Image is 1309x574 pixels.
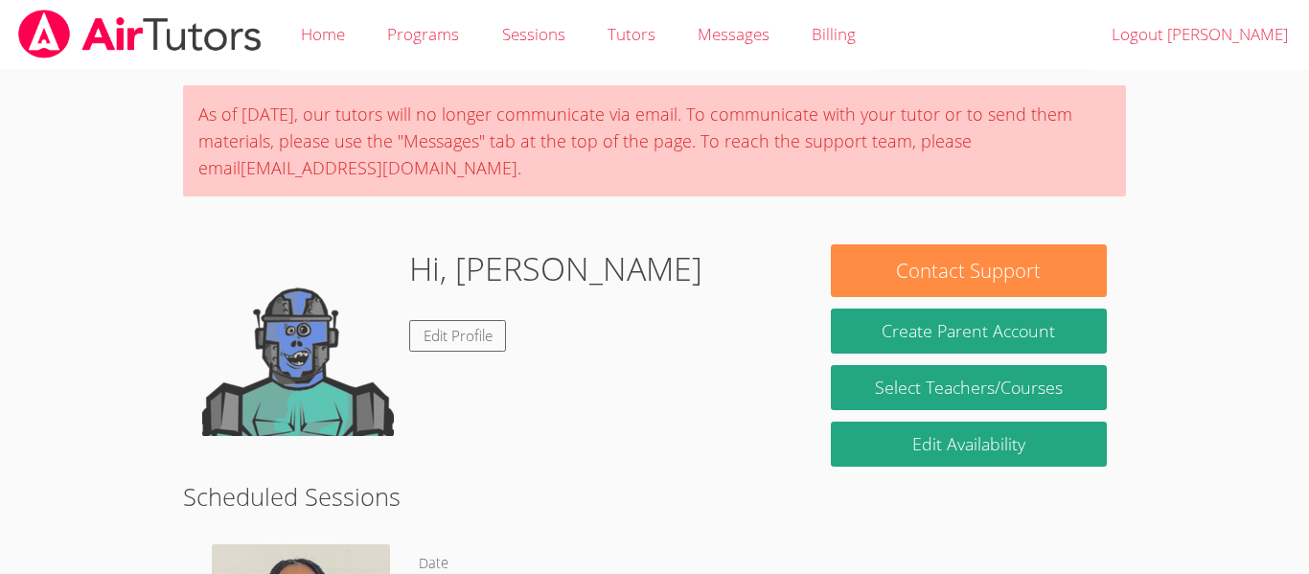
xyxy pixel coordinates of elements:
[183,478,1126,515] h2: Scheduled Sessions
[831,309,1107,354] button: Create Parent Account
[409,244,702,293] h1: Hi, [PERSON_NAME]
[698,23,769,45] span: Messages
[409,320,507,352] a: Edit Profile
[202,244,394,436] img: default.png
[831,422,1107,467] a: Edit Availability
[16,10,264,58] img: airtutors_banner-c4298cdbf04f3fff15de1276eac7730deb9818008684d7c2e4769d2f7ddbe033.png
[831,365,1107,410] a: Select Teachers/Courses
[183,85,1126,196] div: As of [DATE], our tutors will no longer communicate via email. To communicate with your tutor or ...
[831,244,1107,297] button: Contact Support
